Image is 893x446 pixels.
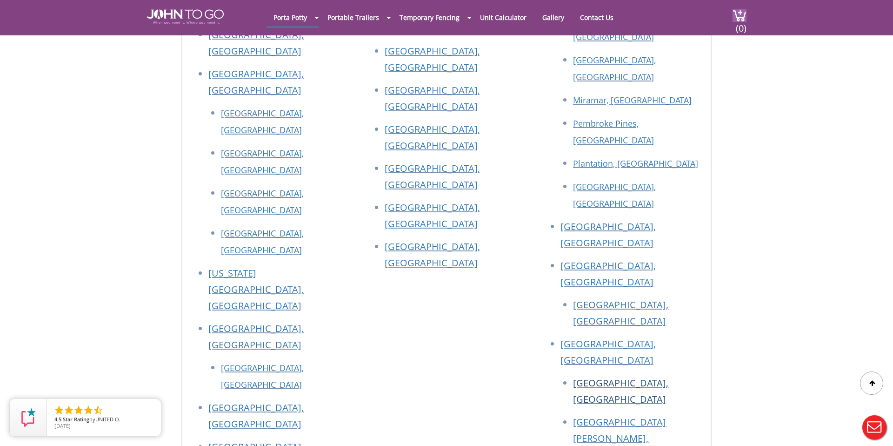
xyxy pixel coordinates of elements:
a: [GEOGRAPHIC_DATA], [GEOGRAPHIC_DATA] [385,162,480,191]
a: [GEOGRAPHIC_DATA], [GEOGRAPHIC_DATA] [221,108,304,135]
a: Porta Potty [267,8,314,27]
a: [GEOGRAPHIC_DATA], [GEOGRAPHIC_DATA] [573,181,656,209]
a: [GEOGRAPHIC_DATA], [GEOGRAPHIC_DATA] [573,298,668,327]
a: [GEOGRAPHIC_DATA], [GEOGRAPHIC_DATA] [208,401,304,430]
a: [GEOGRAPHIC_DATA], [GEOGRAPHIC_DATA] [385,201,480,230]
a: Portable Trailers [320,8,386,27]
span: [DATE] [54,422,71,429]
span: UNITED O. [95,416,120,423]
a: [GEOGRAPHIC_DATA], [GEOGRAPHIC_DATA] [573,54,656,82]
a: [GEOGRAPHIC_DATA], [GEOGRAPHIC_DATA] [573,14,656,42]
a: [GEOGRAPHIC_DATA], [GEOGRAPHIC_DATA] [385,240,480,269]
a: [GEOGRAPHIC_DATA], [GEOGRAPHIC_DATA] [221,188,304,216]
a: [GEOGRAPHIC_DATA], [GEOGRAPHIC_DATA] [221,148,304,176]
a: [GEOGRAPHIC_DATA], [GEOGRAPHIC_DATA] [385,45,480,74]
a: Pembroke Pines, [GEOGRAPHIC_DATA] [573,118,654,146]
img: Review Rating [19,408,38,427]
a: Gallery [535,8,571,27]
img: JOHN to go [147,9,224,24]
img: cart a [733,9,746,22]
a: [GEOGRAPHIC_DATA], [GEOGRAPHIC_DATA] [560,259,656,288]
a: [GEOGRAPHIC_DATA], [GEOGRAPHIC_DATA] [573,377,668,405]
a: Unit Calculator [473,8,533,27]
span: 4.5 [54,416,61,423]
a: [GEOGRAPHIC_DATA], [GEOGRAPHIC_DATA] [208,322,304,351]
li:  [73,405,84,416]
a: [GEOGRAPHIC_DATA], [GEOGRAPHIC_DATA] [208,28,304,57]
span: by [54,417,153,423]
li:  [93,405,104,416]
a: Miramar, [GEOGRAPHIC_DATA] [573,95,692,106]
a: [GEOGRAPHIC_DATA], [GEOGRAPHIC_DATA] [221,228,304,256]
a: Contact Us [573,8,620,27]
span: (0) [735,14,746,34]
a: [GEOGRAPHIC_DATA], [GEOGRAPHIC_DATA] [221,362,304,390]
li:  [53,405,65,416]
a: [GEOGRAPHIC_DATA], [GEOGRAPHIC_DATA] [560,220,656,249]
a: [GEOGRAPHIC_DATA], [GEOGRAPHIC_DATA] [208,68,304,96]
a: Plantation, [GEOGRAPHIC_DATA] [573,158,698,169]
button: Live Chat [856,409,893,446]
li:  [63,405,74,416]
span: Star Rating [63,416,89,423]
a: [GEOGRAPHIC_DATA], [GEOGRAPHIC_DATA] [560,338,656,366]
a: [GEOGRAPHIC_DATA], [GEOGRAPHIC_DATA] [385,123,480,152]
a: [US_STATE][GEOGRAPHIC_DATA], [GEOGRAPHIC_DATA] [208,267,304,312]
a: [GEOGRAPHIC_DATA], [GEOGRAPHIC_DATA] [385,84,480,113]
li:  [83,405,94,416]
a: Temporary Fencing [393,8,466,27]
